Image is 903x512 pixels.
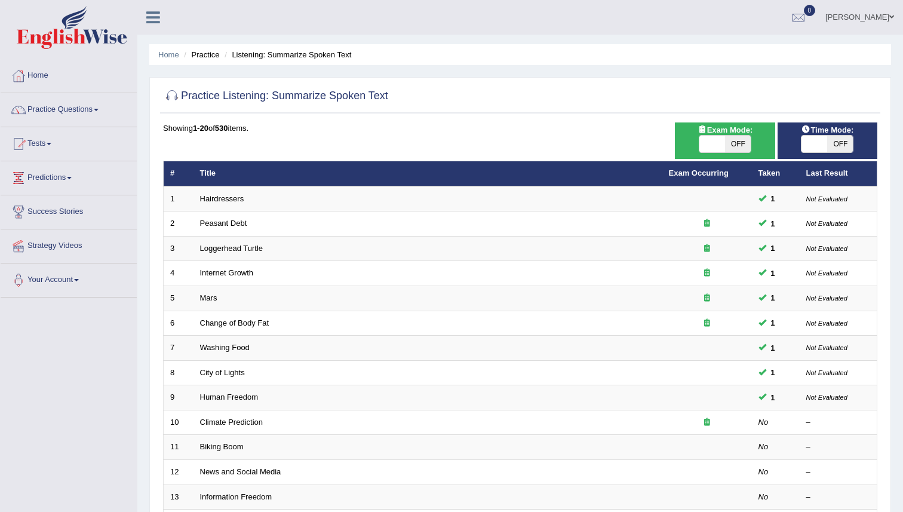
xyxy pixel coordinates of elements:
[200,343,250,352] a: Washing Food
[1,161,137,191] a: Predictions
[164,485,193,510] td: 13
[806,245,847,252] small: Not Evaluated
[163,87,388,105] h2: Practice Listening: Summarize Spoken Text
[158,50,179,59] a: Home
[758,418,769,427] em: No
[200,442,244,451] a: Biking Boom
[806,394,847,401] small: Not Evaluated
[766,342,780,354] span: You can still take this question
[164,360,193,385] td: 8
[758,492,769,501] em: No
[806,492,871,503] div: –
[164,236,193,261] td: 3
[669,268,745,279] div: Exam occurring question
[200,268,254,277] a: Internet Growth
[164,336,193,361] td: 7
[164,186,193,211] td: 1
[766,217,780,230] span: You can still take this question
[725,136,751,152] span: OFF
[164,161,193,186] th: #
[164,286,193,311] td: 5
[669,218,745,229] div: Exam occurring question
[693,124,757,136] span: Exam Mode:
[1,93,137,123] a: Practice Questions
[215,124,228,133] b: 530
[1,263,137,293] a: Your Account
[1,229,137,259] a: Strategy Videos
[806,269,847,277] small: Not Evaluated
[669,318,745,329] div: Exam occurring question
[766,366,780,379] span: You can still take this question
[164,311,193,336] td: 6
[766,317,780,329] span: You can still take this question
[200,467,281,476] a: News and Social Media
[200,244,263,253] a: Loggerhead Turtle
[806,344,847,351] small: Not Evaluated
[766,391,780,404] span: You can still take this question
[193,161,662,186] th: Title
[669,243,745,255] div: Exam occurring question
[806,467,871,478] div: –
[806,295,847,302] small: Not Evaluated
[164,410,193,435] td: 10
[669,293,745,304] div: Exam occurring question
[758,442,769,451] em: No
[669,417,745,428] div: Exam occurring question
[806,417,871,428] div: –
[806,195,847,203] small: Not Evaluated
[200,318,269,327] a: Change of Body Fat
[164,385,193,410] td: 9
[800,161,877,186] th: Last Result
[806,369,847,376] small: Not Evaluated
[1,195,137,225] a: Success Stories
[766,292,780,304] span: You can still take this question
[766,267,780,280] span: You can still take this question
[796,124,858,136] span: Time Mode:
[758,467,769,476] em: No
[806,442,871,453] div: –
[804,5,816,16] span: 0
[222,49,351,60] li: Listening: Summarize Spoken Text
[200,194,244,203] a: Hairdressers
[752,161,800,186] th: Taken
[806,320,847,327] small: Not Evaluated
[164,261,193,286] td: 4
[1,127,137,157] a: Tests
[200,368,245,377] a: City of Lights
[181,49,219,60] li: Practice
[766,242,780,255] span: You can still take this question
[766,192,780,205] span: You can still take this question
[164,211,193,237] td: 2
[164,459,193,485] td: 12
[827,136,853,152] span: OFF
[163,122,877,134] div: Showing of items.
[193,124,208,133] b: 1-20
[200,492,272,501] a: Information Freedom
[164,435,193,460] td: 11
[200,393,259,401] a: Human Freedom
[200,219,247,228] a: Peasant Debt
[675,122,775,159] div: Show exams occurring in exams
[806,220,847,227] small: Not Evaluated
[200,293,217,302] a: Mars
[200,418,263,427] a: Climate Prediction
[1,59,137,89] a: Home
[669,168,729,177] a: Exam Occurring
